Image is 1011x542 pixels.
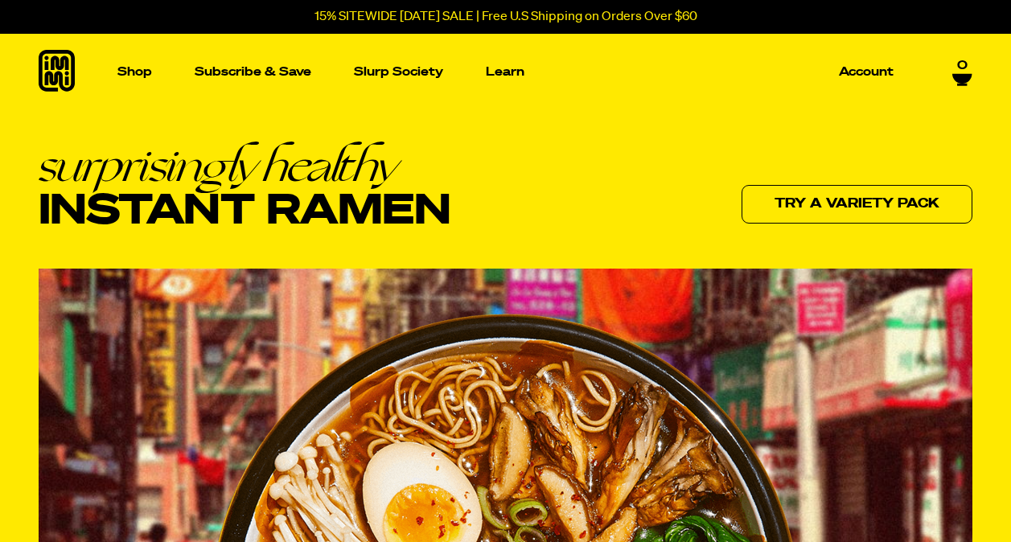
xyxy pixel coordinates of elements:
[39,142,450,234] h1: Instant Ramen
[347,60,450,84] a: Slurp Society
[39,142,450,188] em: surprisingly healthy
[479,34,531,110] a: Learn
[832,60,900,84] a: Account
[111,34,900,110] nav: Main navigation
[195,66,311,78] p: Subscribe & Save
[117,66,152,78] p: Shop
[111,34,158,110] a: Shop
[314,10,697,24] p: 15% SITEWIDE [DATE] SALE | Free U.S Shipping on Orders Over $60
[742,185,972,224] a: Try a variety pack
[188,60,318,84] a: Subscribe & Save
[354,66,443,78] p: Slurp Society
[952,59,972,86] a: 0
[839,66,894,78] p: Account
[486,66,524,78] p: Learn
[957,59,968,73] span: 0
